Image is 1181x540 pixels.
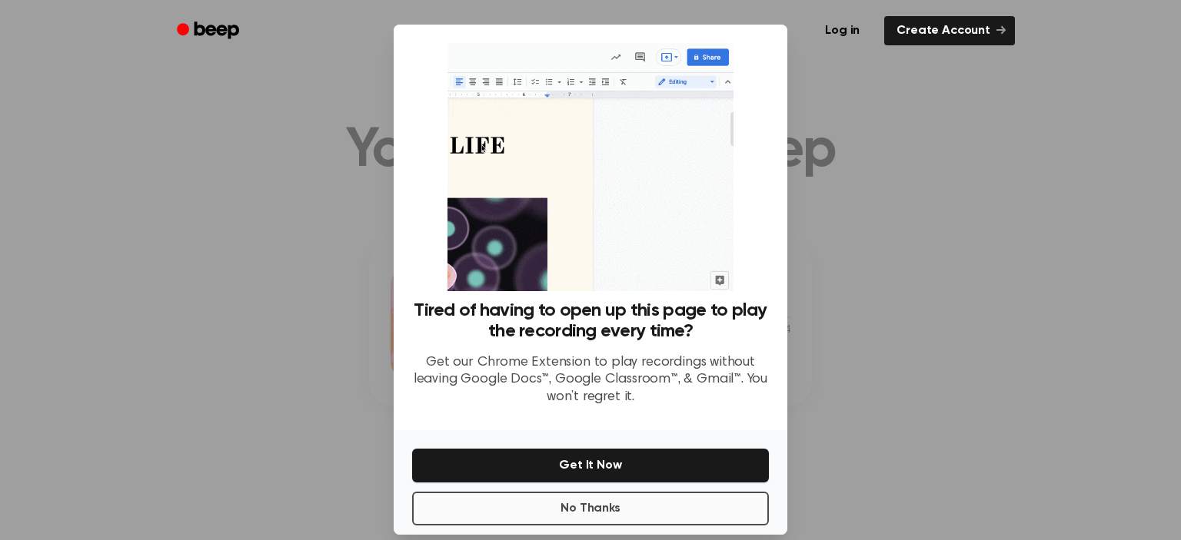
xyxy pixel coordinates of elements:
[412,354,769,406] p: Get our Chrome Extension to play recordings without leaving Google Docs™, Google Classroom™, & Gm...
[412,492,769,525] button: No Thanks
[884,16,1015,45] a: Create Account
[412,300,769,342] h3: Tired of having to open up this page to play the recording every time?
[447,43,733,291] img: Beep extension in action
[810,13,875,48] a: Log in
[166,16,253,46] a: Beep
[412,449,769,482] button: Get It Now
